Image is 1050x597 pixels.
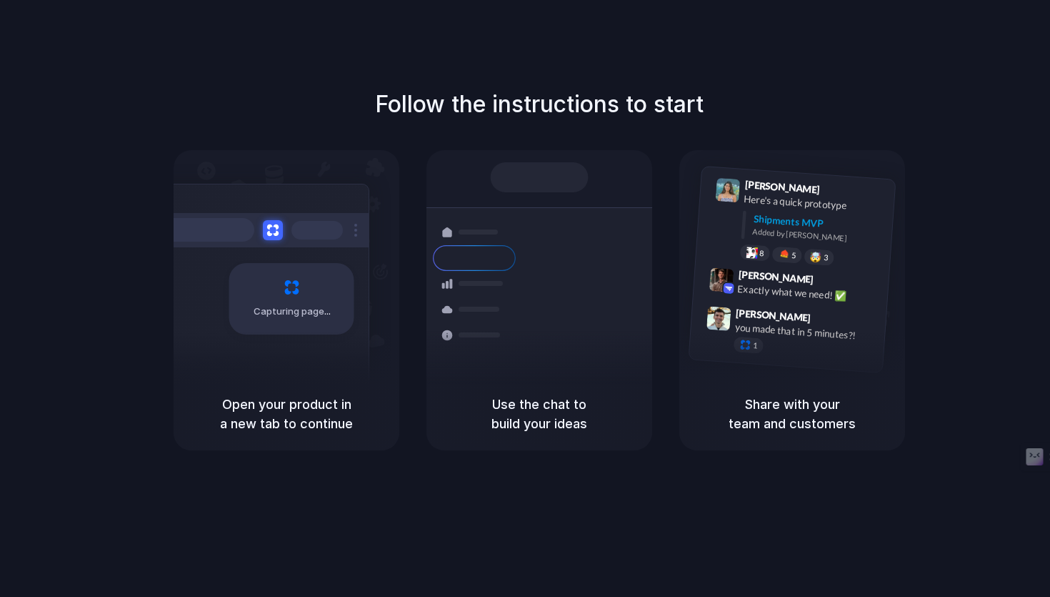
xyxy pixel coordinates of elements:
[824,183,854,200] span: 9:41 AM
[759,249,764,257] span: 8
[815,312,844,329] span: 9:47 AM
[818,273,847,290] span: 9:42 AM
[191,395,382,433] h5: Open your product in a new tab to continue
[444,395,635,433] h5: Use the chat to build your ideas
[791,251,796,259] span: 5
[738,266,814,287] span: [PERSON_NAME]
[753,211,885,235] div: Shipments MVP
[696,395,888,433] h5: Share with your team and customers
[734,320,877,344] div: you made that in 5 minutes?!
[753,342,758,350] span: 1
[375,87,704,122] h1: Follow the instructions to start
[254,305,333,319] span: Capturing page
[824,254,829,262] span: 3
[752,226,884,247] div: Added by [PERSON_NAME]
[744,191,886,215] div: Here's a quick prototype
[810,252,822,262] div: 🤯
[737,281,880,305] div: Exactly what we need! ✅
[744,177,820,197] span: [PERSON_NAME]
[736,305,811,325] span: [PERSON_NAME]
